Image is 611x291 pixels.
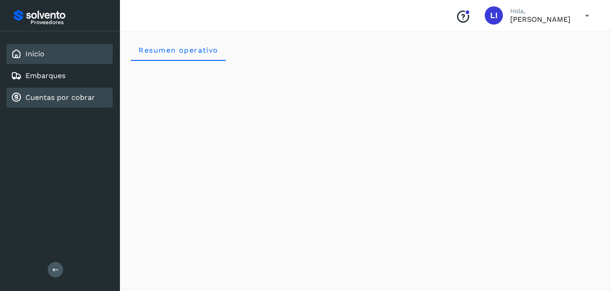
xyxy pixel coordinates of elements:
[510,15,571,24] p: Lilian Ibarra Garcia
[25,71,65,80] a: Embarques
[6,44,113,64] div: Inicio
[25,93,95,102] a: Cuentas por cobrar
[510,7,571,15] p: Hola,
[6,66,113,86] div: Embarques
[30,19,109,25] p: Proveedores
[25,49,45,58] a: Inicio
[6,88,113,108] div: Cuentas por cobrar
[138,46,219,54] span: Resumen operativo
